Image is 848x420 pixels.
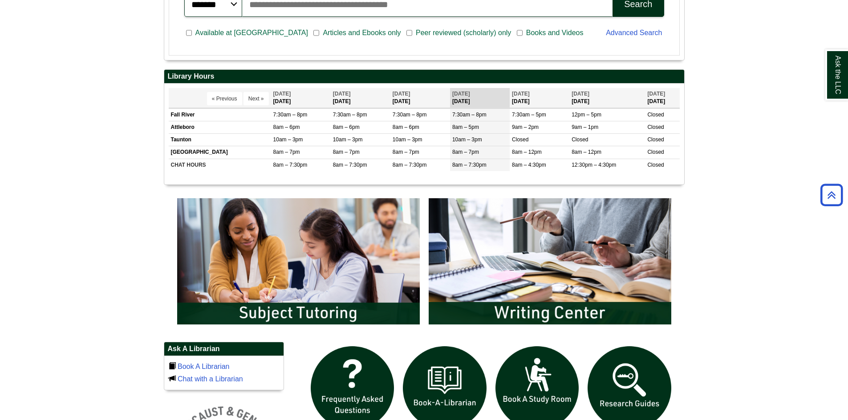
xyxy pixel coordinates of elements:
span: 8am – 12pm [512,149,542,155]
th: [DATE] [510,88,569,108]
span: 9am – 1pm [572,124,598,130]
span: 8am – 7pm [273,149,300,155]
div: slideshow [173,194,676,333]
span: [DATE] [273,91,291,97]
span: Closed [647,112,664,118]
span: 8am – 12pm [572,149,601,155]
button: Next » [243,92,269,105]
span: Peer reviewed (scholarly) only [412,28,515,38]
input: Available at [GEOGRAPHIC_DATA] [186,29,192,37]
input: Peer reviewed (scholarly) only [406,29,412,37]
span: 10am – 3pm [333,136,363,143]
span: 10am – 3pm [452,136,482,143]
td: Fall River [169,108,271,121]
span: Closed [512,136,528,143]
span: 8am – 7:30pm [452,162,487,168]
span: 8am – 7pm [393,149,419,155]
span: 8am – 6pm [393,124,419,130]
span: [DATE] [333,91,351,97]
span: 8am – 7:30pm [273,162,308,168]
a: Chat with a Librarian [178,375,243,383]
span: 8am – 7pm [333,149,360,155]
th: [DATE] [390,88,450,108]
a: Back to Top [817,189,846,201]
span: 7:30am – 8pm [333,112,367,118]
a: Book A Librarian [178,363,230,370]
h2: Ask A Librarian [164,342,284,356]
img: Writing Center Information [424,194,676,329]
span: 7:30am – 8pm [393,112,427,118]
span: [DATE] [512,91,530,97]
span: Available at [GEOGRAPHIC_DATA] [192,28,312,38]
span: 7:30am – 8pm [452,112,487,118]
th: [DATE] [271,88,331,108]
td: CHAT HOURS [169,159,271,171]
span: Closed [647,162,664,168]
th: [DATE] [645,88,679,108]
span: 8am – 5pm [452,124,479,130]
span: 12:30pm – 4:30pm [572,162,616,168]
th: [DATE] [569,88,645,108]
span: 8am – 4:30pm [512,162,546,168]
span: 10am – 3pm [273,136,303,143]
span: Articles and Ebooks only [319,28,404,38]
span: Closed [647,149,664,155]
span: 8am – 7pm [452,149,479,155]
th: [DATE] [331,88,390,108]
span: 9am – 2pm [512,124,539,130]
td: [GEOGRAPHIC_DATA] [169,146,271,159]
span: 8am – 6pm [273,124,300,130]
span: 7:30am – 5pm [512,112,546,118]
span: 10am – 3pm [393,136,422,143]
span: [DATE] [572,91,589,97]
span: Closed [647,124,664,130]
span: [DATE] [452,91,470,97]
td: Taunton [169,134,271,146]
span: 8am – 7:30pm [333,162,367,168]
span: Closed [647,136,664,143]
button: « Previous [207,92,242,105]
input: Books and Videos [517,29,523,37]
span: [DATE] [647,91,665,97]
span: Closed [572,136,588,143]
input: Articles and Ebooks only [313,29,319,37]
span: 8am – 6pm [333,124,360,130]
span: 12pm – 5pm [572,112,601,118]
img: Subject Tutoring Information [173,194,424,329]
span: [DATE] [393,91,410,97]
span: Books and Videos [523,28,587,38]
span: 7:30am – 8pm [273,112,308,118]
a: Advanced Search [606,29,662,36]
h2: Library Hours [164,70,684,84]
span: 8am – 7:30pm [393,162,427,168]
th: [DATE] [450,88,510,108]
td: Attleboro [169,121,271,134]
